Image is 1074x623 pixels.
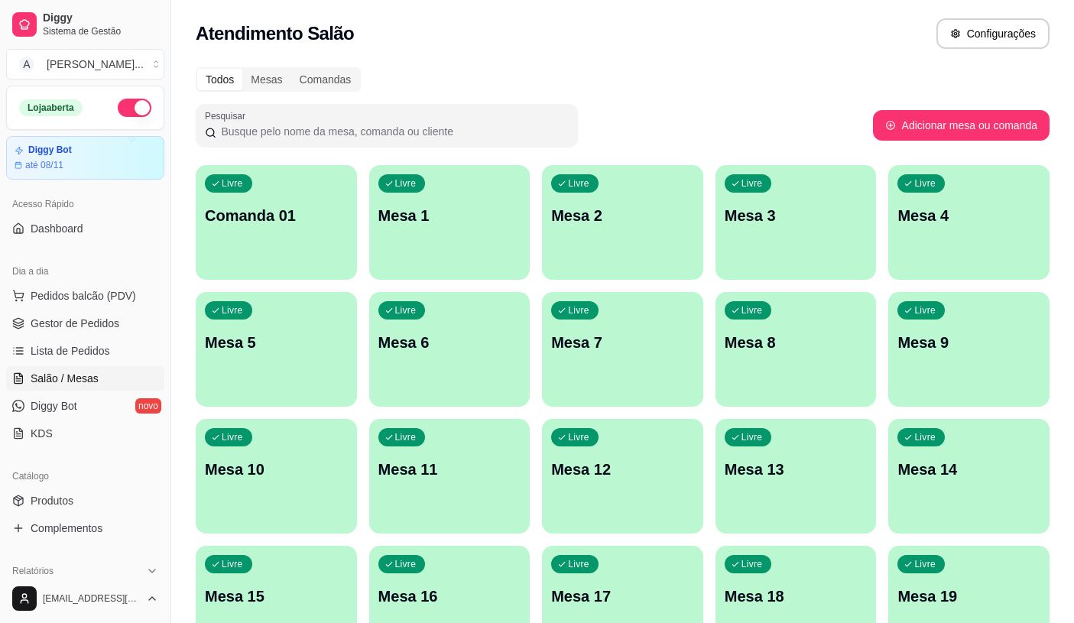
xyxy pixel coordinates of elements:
button: LivreMesa 5 [196,292,357,407]
p: Livre [568,431,589,443]
p: Livre [914,304,936,316]
span: Salão / Mesas [31,371,99,386]
p: Livre [741,304,763,316]
p: Mesa 2 [551,205,694,226]
button: LivreMesa 1 [369,165,531,280]
p: Mesa 11 [378,459,521,480]
button: Configurações [936,18,1050,49]
button: LivreMesa 4 [888,165,1050,280]
button: LivreMesa 11 [369,419,531,534]
a: Dashboard [6,216,164,241]
button: LivreMesa 13 [715,419,877,534]
span: Diggy [43,11,158,25]
p: Livre [568,177,589,190]
span: Pedidos balcão (PDV) [31,288,136,303]
p: Livre [568,558,589,570]
p: Livre [914,431,936,443]
a: Diggy Botaté 08/11 [6,136,164,180]
button: Adicionar mesa ou comanda [873,110,1050,141]
p: Livre [222,304,243,316]
div: Comandas [291,69,360,90]
span: Produtos [31,493,73,508]
p: Mesa 15 [205,586,348,607]
span: KDS [31,426,53,441]
a: Gestor de Pedidos [6,311,164,336]
span: A [19,57,34,72]
p: Livre [741,177,763,190]
p: Comanda 01 [205,205,348,226]
span: Relatórios [12,565,54,577]
span: Sistema de Gestão [43,25,158,37]
div: Dia a dia [6,259,164,284]
p: Livre [741,431,763,443]
p: Livre [914,558,936,570]
span: Gestor de Pedidos [31,316,119,331]
p: Mesa 12 [551,459,694,480]
button: Select a team [6,49,164,79]
p: Livre [395,431,417,443]
div: Catálogo [6,464,164,488]
button: LivreMesa 2 [542,165,703,280]
p: Mesa 13 [725,459,868,480]
span: Dashboard [31,221,83,236]
p: Mesa 19 [897,586,1040,607]
button: LivreMesa 9 [888,292,1050,407]
p: Livre [222,431,243,443]
span: Diggy Bot [31,398,77,414]
p: Livre [395,558,417,570]
div: Todos [197,69,242,90]
div: Acesso Rápido [6,192,164,216]
p: Mesa 14 [897,459,1040,480]
a: KDS [6,421,164,446]
p: Mesa 5 [205,332,348,353]
button: LivreMesa 8 [715,292,877,407]
span: Lista de Pedidos [31,343,110,359]
article: até 08/11 [25,159,63,171]
input: Pesquisar [216,124,569,139]
p: Livre [222,558,243,570]
p: Mesa 18 [725,586,868,607]
button: LivreMesa 14 [888,419,1050,534]
a: Complementos [6,516,164,540]
div: Mesas [242,69,290,90]
button: LivreComanda 01 [196,165,357,280]
p: Mesa 3 [725,205,868,226]
article: Diggy Bot [28,144,72,156]
p: Mesa 9 [897,332,1040,353]
p: Mesa 8 [725,332,868,353]
a: Salão / Mesas [6,366,164,391]
p: Livre [222,177,243,190]
a: DiggySistema de Gestão [6,6,164,43]
span: [EMAIL_ADDRESS][DOMAIN_NAME] [43,592,140,605]
button: LivreMesa 6 [369,292,531,407]
p: Mesa 6 [378,332,521,353]
h2: Atendimento Salão [196,21,354,46]
span: Complementos [31,521,102,536]
p: Livre [395,304,417,316]
p: Livre [914,177,936,190]
button: Pedidos balcão (PDV) [6,284,164,308]
a: Diggy Botnovo [6,394,164,418]
p: Mesa 17 [551,586,694,607]
button: LivreMesa 12 [542,419,703,534]
button: LivreMesa 3 [715,165,877,280]
p: Mesa 10 [205,459,348,480]
button: LivreMesa 7 [542,292,703,407]
a: Lista de Pedidos [6,339,164,363]
button: [EMAIL_ADDRESS][DOMAIN_NAME] [6,580,164,617]
p: Mesa 4 [897,205,1040,226]
p: Mesa 7 [551,332,694,353]
div: [PERSON_NAME] ... [47,57,144,72]
p: Mesa 1 [378,205,521,226]
label: Pesquisar [205,109,251,122]
p: Livre [568,304,589,316]
div: Loja aberta [19,99,83,116]
p: Livre [741,558,763,570]
a: Produtos [6,488,164,513]
p: Mesa 16 [378,586,521,607]
button: Alterar Status [118,99,151,117]
p: Livre [395,177,417,190]
button: LivreMesa 10 [196,419,357,534]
